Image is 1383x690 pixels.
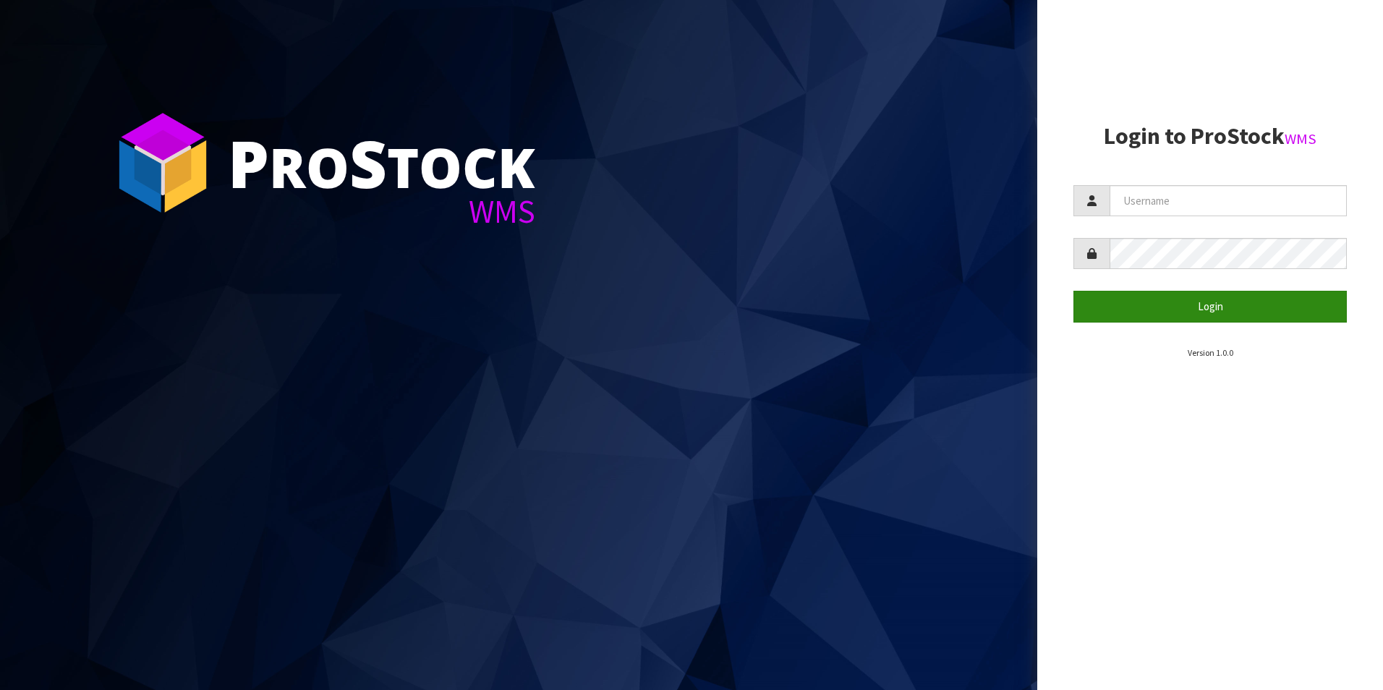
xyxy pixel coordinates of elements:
[228,119,269,207] span: P
[349,119,387,207] span: S
[1073,124,1347,149] h2: Login to ProStock
[1073,291,1347,322] button: Login
[228,130,535,195] div: ro tock
[1285,129,1316,148] small: WMS
[1110,185,1347,216] input: Username
[228,195,535,228] div: WMS
[108,108,217,217] img: ProStock Cube
[1188,347,1233,358] small: Version 1.0.0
